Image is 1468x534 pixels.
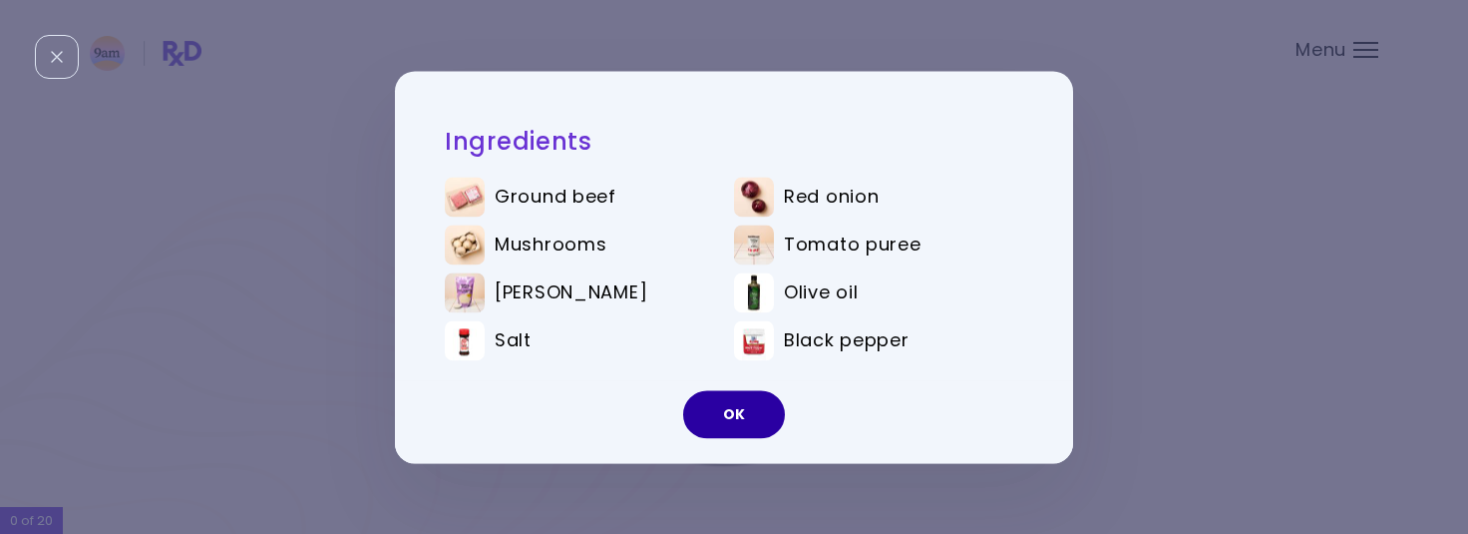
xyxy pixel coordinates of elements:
span: Ground beef [495,186,616,208]
span: Mushrooms [495,234,606,256]
span: Tomato puree [784,234,921,256]
span: Red onion [784,186,879,208]
h2: Ingredients [445,126,1023,157]
span: [PERSON_NAME] [495,281,647,303]
button: OK [683,390,785,438]
div: Close [35,35,79,79]
span: Salt [495,329,532,351]
span: Olive oil [784,281,858,303]
span: Black pepper [784,329,910,351]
